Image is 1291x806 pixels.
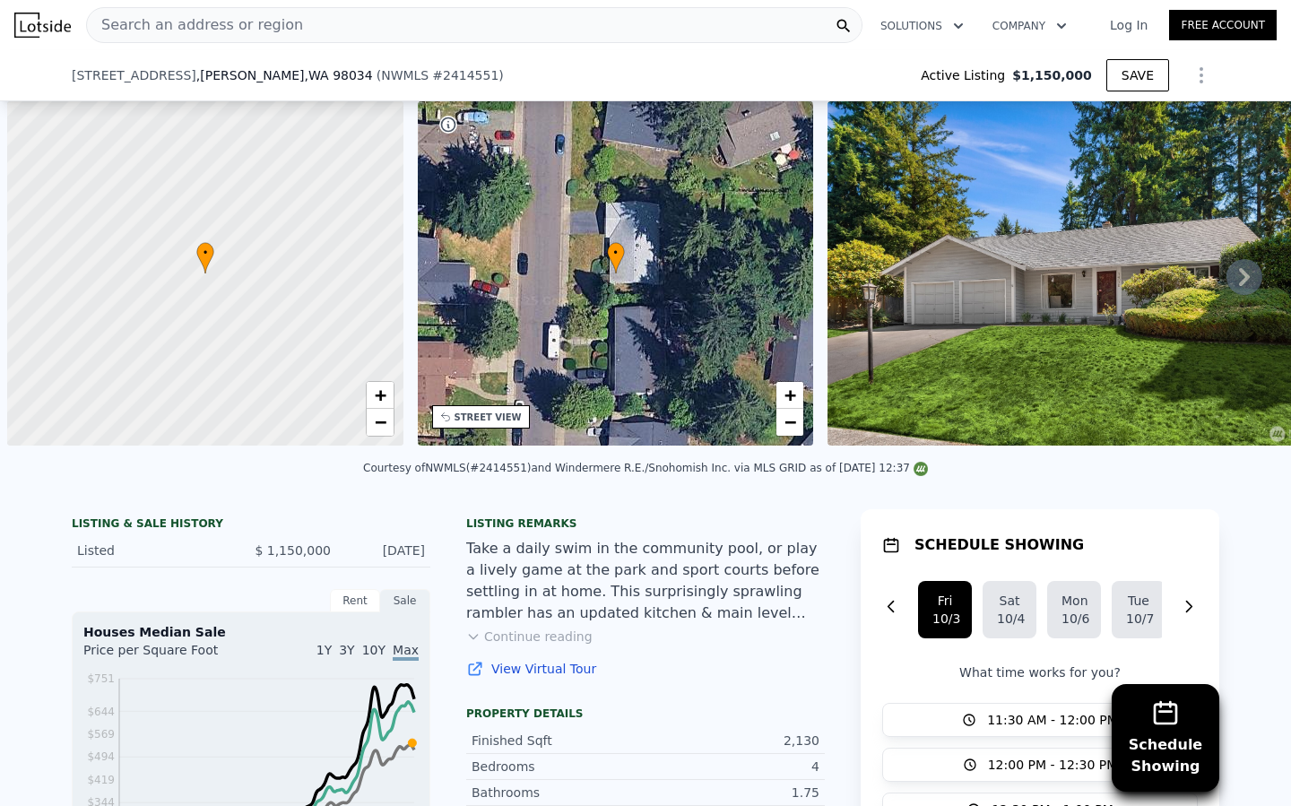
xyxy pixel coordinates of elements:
div: LISTING & SALE HISTORY [72,516,430,534]
div: Mon [1061,592,1087,610]
span: + [374,384,386,406]
button: Mon10/6 [1047,581,1101,638]
tspan: $569 [87,728,115,741]
div: Take a daily swim in the community pool, or play a lively game at the park and sport courts befor... [466,538,825,624]
a: Zoom in [367,382,394,409]
tspan: $419 [87,774,115,786]
button: Sat10/4 [983,581,1036,638]
div: Listing remarks [466,516,825,531]
a: Free Account [1169,10,1277,40]
span: 12:00 PM - 12:30 PM [988,756,1118,774]
span: , [PERSON_NAME] [196,66,373,84]
tspan: $494 [87,750,115,763]
button: Continue reading [466,628,593,646]
p: What time works for you? [882,663,1198,681]
div: 10/3 [932,610,957,628]
div: [DATE] [345,542,425,559]
div: 10/6 [1061,610,1087,628]
div: Rent [330,589,380,612]
span: 1Y [316,643,332,657]
button: ScheduleShowing [1112,684,1219,792]
div: Tue [1126,592,1151,610]
div: STREET VIEW [455,411,522,424]
div: Bathrooms [472,784,645,802]
div: ( ) [377,66,504,84]
div: Price per Square Foot [83,641,251,670]
div: Listed [77,542,237,559]
button: Solutions [866,10,978,42]
div: Fri [932,592,957,610]
div: • [196,242,214,273]
div: Courtesy of NWMLS (#2414551) and Windermere R.E./Snohomish Inc. via MLS GRID as of [DATE] 12:37 [363,462,928,474]
span: • [607,245,625,261]
div: Property details [466,706,825,721]
tspan: $644 [87,706,115,718]
img: NWMLS Logo [914,462,928,476]
a: Zoom in [776,382,803,409]
span: − [784,411,796,433]
h1: SCHEDULE SHOWING [914,534,1084,556]
span: # 2414551 [432,68,498,82]
a: Log In [1088,16,1169,34]
a: View Virtual Tour [466,660,825,678]
span: − [374,411,386,433]
div: Houses Median Sale [83,623,419,641]
div: Finished Sqft [472,732,645,750]
button: Tue10/7 [1112,581,1165,638]
button: 12:00 PM - 12:30 PM [882,748,1198,782]
div: Sat [997,592,1022,610]
div: 10/4 [997,610,1022,628]
div: 2,130 [645,732,819,750]
button: Fri10/3 [918,581,972,638]
div: 1.75 [645,784,819,802]
div: 4 [645,758,819,776]
img: Lotside [14,13,71,38]
span: Search an address or region [87,14,303,36]
button: 11:30 AM - 12:00 PM [882,703,1198,737]
span: • [196,245,214,261]
span: Active Listing [921,66,1012,84]
span: $ 1,150,000 [255,543,331,558]
div: Sale [380,589,430,612]
span: NWMLS [381,68,429,82]
a: Zoom out [776,409,803,436]
button: SAVE [1106,59,1169,91]
button: Show Options [1183,57,1219,93]
span: 3Y [339,643,354,657]
span: + [784,384,796,406]
span: $1,150,000 [1012,66,1092,84]
span: 10Y [362,643,386,657]
span: Max [393,643,419,661]
div: Bedrooms [472,758,645,776]
button: Company [978,10,1081,42]
span: , WA 98034 [305,68,373,82]
a: Zoom out [367,409,394,436]
div: 10/7 [1126,610,1151,628]
tspan: $751 [87,672,115,685]
div: • [607,242,625,273]
span: 11:30 AM - 12:00 PM [987,711,1118,729]
span: [STREET_ADDRESS] [72,66,196,84]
